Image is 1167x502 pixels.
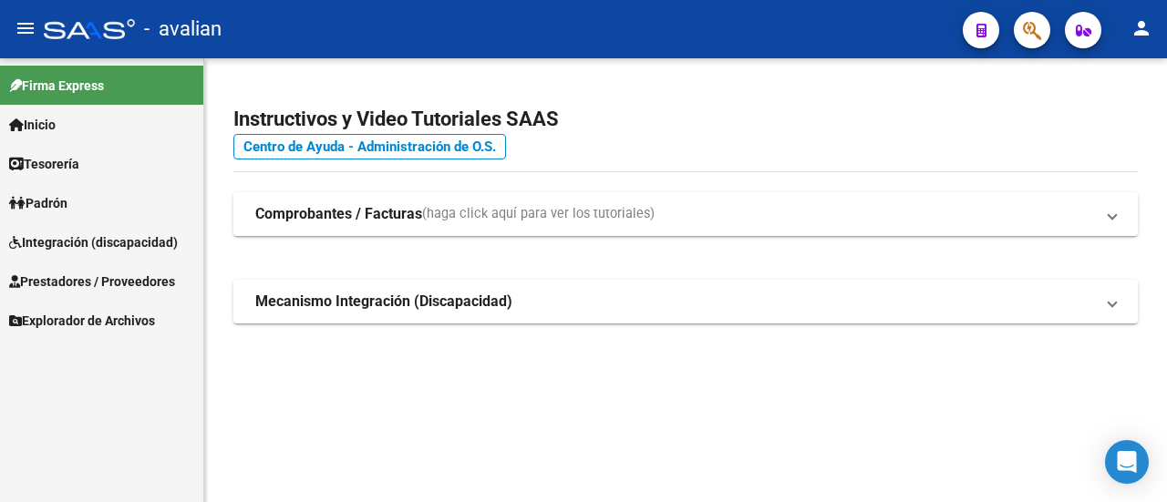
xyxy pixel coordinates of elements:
[9,115,56,135] span: Inicio
[233,192,1138,236] mat-expansion-panel-header: Comprobantes / Facturas(haga click aquí para ver los tutoriales)
[9,193,67,213] span: Padrón
[9,154,79,174] span: Tesorería
[9,271,175,292] span: Prestadores / Proveedores
[255,292,512,312] strong: Mecanismo Integración (Discapacidad)
[233,280,1138,323] mat-expansion-panel-header: Mecanismo Integración (Discapacidad)
[233,102,1138,137] h2: Instructivos y Video Tutoriales SAAS
[9,311,155,331] span: Explorador de Archivos
[255,204,422,224] strong: Comprobantes / Facturas
[1131,17,1152,39] mat-icon: person
[9,76,104,96] span: Firma Express
[422,204,655,224] span: (haga click aquí para ver los tutoriales)
[144,9,222,49] span: - avalian
[15,17,36,39] mat-icon: menu
[233,134,506,159] a: Centro de Ayuda - Administración de O.S.
[9,232,178,252] span: Integración (discapacidad)
[1105,440,1149,484] div: Open Intercom Messenger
